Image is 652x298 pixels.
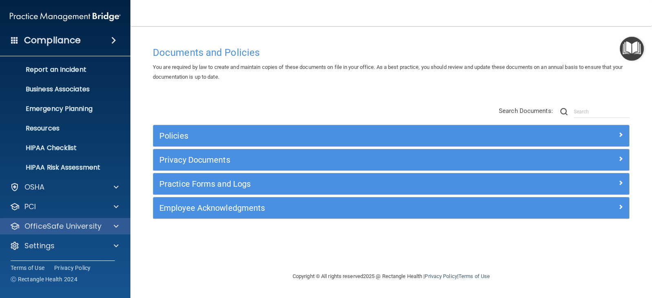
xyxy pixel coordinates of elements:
[620,37,644,61] button: Open Resource Center
[159,153,623,166] a: Privacy Documents
[11,275,77,283] span: Ⓒ Rectangle Health 2024
[5,144,117,152] p: HIPAA Checklist
[24,202,36,212] p: PCI
[159,129,623,142] a: Policies
[153,47,630,58] h4: Documents and Policies
[159,177,623,190] a: Practice Forms and Logs
[5,163,117,172] p: HIPAA Risk Assessment
[11,264,44,272] a: Terms of Use
[24,35,81,46] h4: Compliance
[159,131,504,140] h5: Policies
[242,263,540,289] div: Copyright © All rights reserved 2025 @ Rectangle Health | |
[54,264,91,272] a: Privacy Policy
[159,201,623,214] a: Employee Acknowledgments
[5,105,117,113] p: Emergency Planning
[458,273,490,279] a: Terms of Use
[153,64,623,80] span: You are required by law to create and maintain copies of these documents on file in your office. ...
[574,106,630,118] input: Search
[159,155,504,164] h5: Privacy Documents
[159,203,504,212] h5: Employee Acknowledgments
[24,221,101,231] p: OfficeSafe University
[5,124,117,132] p: Resources
[159,179,504,188] h5: Practice Forms and Logs
[5,85,117,93] p: Business Associates
[10,241,119,251] a: Settings
[24,241,55,251] p: Settings
[5,66,117,74] p: Report an Incident
[10,202,119,212] a: PCI
[560,108,568,115] img: ic-search.3b580494.png
[10,221,119,231] a: OfficeSafe University
[24,182,45,192] p: OSHA
[10,182,119,192] a: OSHA
[499,107,553,115] span: Search Documents:
[425,273,457,279] a: Privacy Policy
[10,9,121,25] img: PMB logo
